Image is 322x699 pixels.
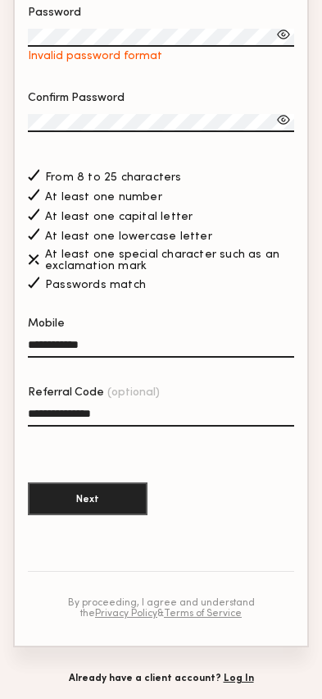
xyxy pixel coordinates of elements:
div: Referral Code [28,387,294,399]
span: Passwords match [45,280,146,291]
div: Password [28,7,294,19]
input: Mobile [28,339,294,358]
span: (optional) [107,387,160,399]
span: At least one lowercase letter [45,231,212,243]
span: At least one special character such as an exclamation mark [45,249,294,272]
div: Mobile [28,318,294,330]
input: Referral Code(optional) [28,408,294,427]
input: Confirm Password [28,114,294,132]
div: Confirm Password [28,93,294,104]
span: At least one capital letter [45,212,193,223]
div: By proceeding, I agree and understand the & [28,598,294,619]
a: Privacy Policy [95,609,157,619]
span: From 8 to 25 characters [45,172,182,184]
div: Already have a client account? [13,674,309,684]
a: Terms of Service [164,609,242,619]
input: PasswordInvalid password format [28,29,294,47]
span: At least one number [45,192,162,203]
div: Invalid password format [28,50,294,63]
a: Log In [224,674,254,683]
button: Next [28,482,147,515]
